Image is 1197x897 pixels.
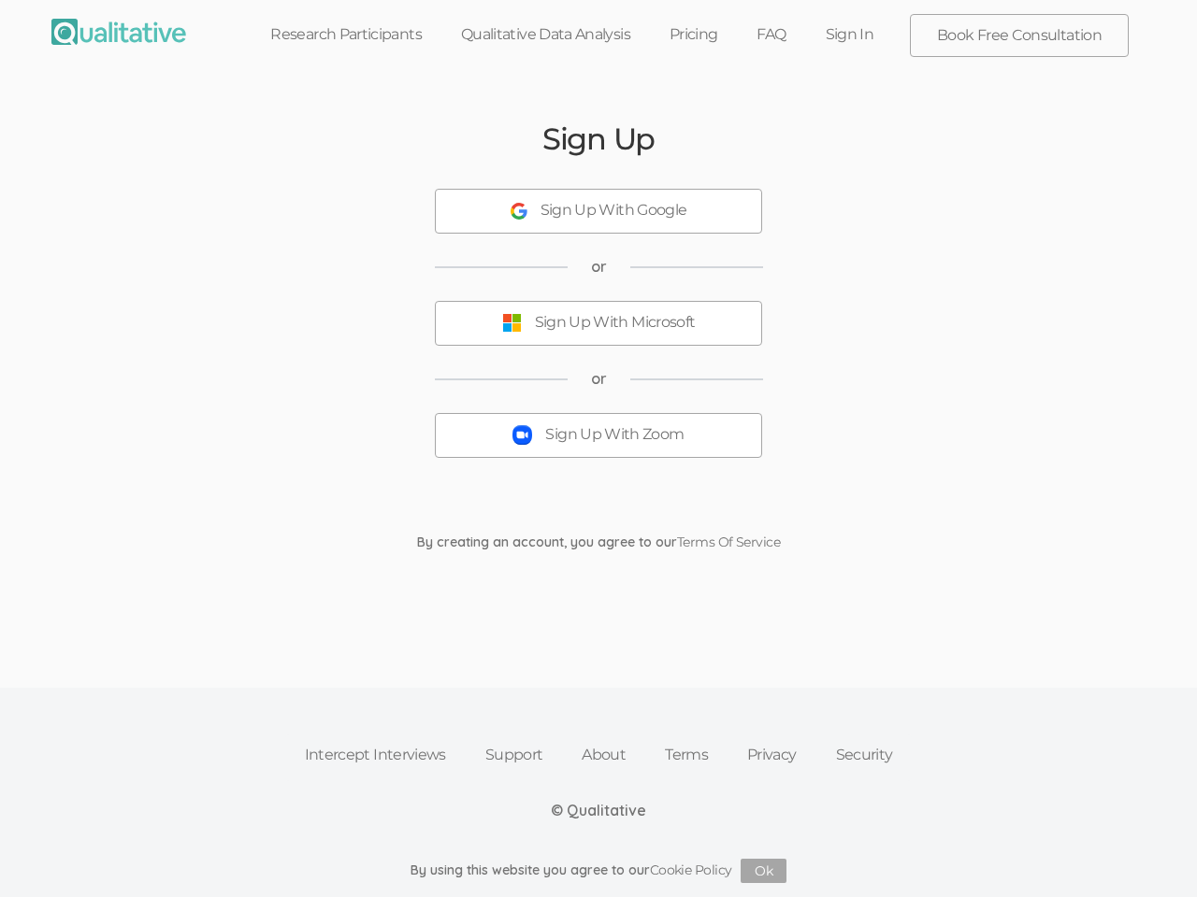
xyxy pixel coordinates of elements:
img: Sign Up With Zoom [512,425,532,445]
a: Cookie Policy [650,861,732,878]
a: Book Free Consultation [911,15,1128,56]
a: Terms [645,734,728,776]
button: Sign Up With Google [435,189,762,234]
a: Support [466,734,563,776]
button: Sign Up With Zoom [435,413,762,458]
a: Security [816,734,913,776]
h2: Sign Up [542,122,655,155]
a: Sign In [806,14,894,55]
a: About [562,734,645,776]
span: or [591,256,607,278]
a: FAQ [737,14,805,55]
a: Terms Of Service [677,534,780,550]
div: Sign Up With Zoom [545,424,684,446]
button: Ok [741,859,786,883]
div: By using this website you agree to our [411,859,787,883]
a: Qualitative Data Analysis [441,14,650,55]
a: Pricing [650,14,738,55]
img: Sign Up With Microsoft [502,313,522,333]
a: Privacy [728,734,816,776]
a: Intercept Interviews [285,734,466,776]
a: Research Participants [251,14,441,55]
img: Qualitative [51,19,186,45]
img: Sign Up With Google [511,203,527,220]
span: or [591,368,607,390]
div: By creating an account, you agree to our [403,533,794,551]
div: Sign Up With Google [541,200,687,221]
button: Sign Up With Microsoft [435,301,762,346]
div: © Qualitative [551,800,646,821]
div: Sign Up With Microsoft [535,312,696,334]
